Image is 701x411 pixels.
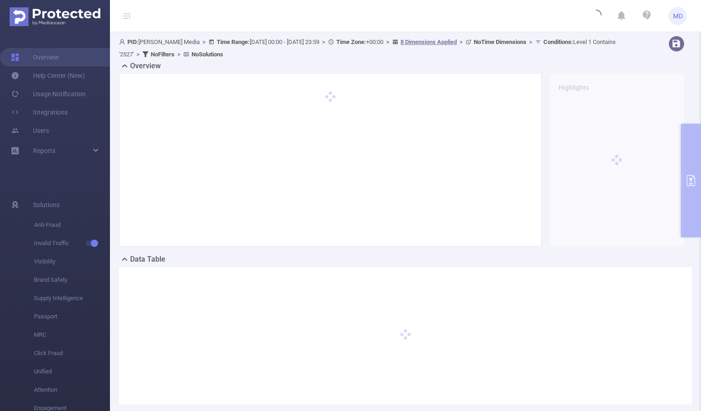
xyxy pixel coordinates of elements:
i: icon: loading [591,10,602,22]
span: Click Fraud [34,344,110,362]
span: Unified [34,362,110,381]
span: Visibility [34,252,110,271]
span: > [319,38,328,45]
b: No Filters [151,51,175,58]
span: Reports [33,147,55,154]
b: PID: [127,38,138,45]
span: MD [673,7,683,25]
span: Invalid Traffic [34,234,110,252]
i: icon: user [119,39,127,45]
span: Passport [34,307,110,326]
span: > [134,51,142,58]
h2: Data Table [130,254,165,265]
a: Integrations [11,103,68,121]
span: Attention [34,381,110,399]
b: No Solutions [192,51,223,58]
a: Overview [11,48,59,66]
span: [PERSON_NAME] Media [DATE] 00:00 - [DATE] 23:59 +00:00 [119,38,616,58]
span: > [457,38,466,45]
b: Conditions : [543,38,573,45]
a: Users [11,121,49,140]
span: > [526,38,535,45]
b: No Time Dimensions [474,38,526,45]
span: Supply Intelligence [34,289,110,307]
span: Solutions [33,196,60,214]
a: Reports [33,142,55,160]
b: Time Zone: [336,38,366,45]
span: Anti-Fraud [34,216,110,234]
u: 8 Dimensions Applied [400,38,457,45]
a: Help Center (New) [11,66,85,85]
h2: Overview [130,60,161,71]
span: > [200,38,208,45]
b: Time Range: [217,38,250,45]
img: Protected Media [10,7,100,26]
a: Usage Notification [11,85,86,103]
span: Brand Safety [34,271,110,289]
span: > [383,38,392,45]
span: > [175,51,183,58]
span: MRC [34,326,110,344]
